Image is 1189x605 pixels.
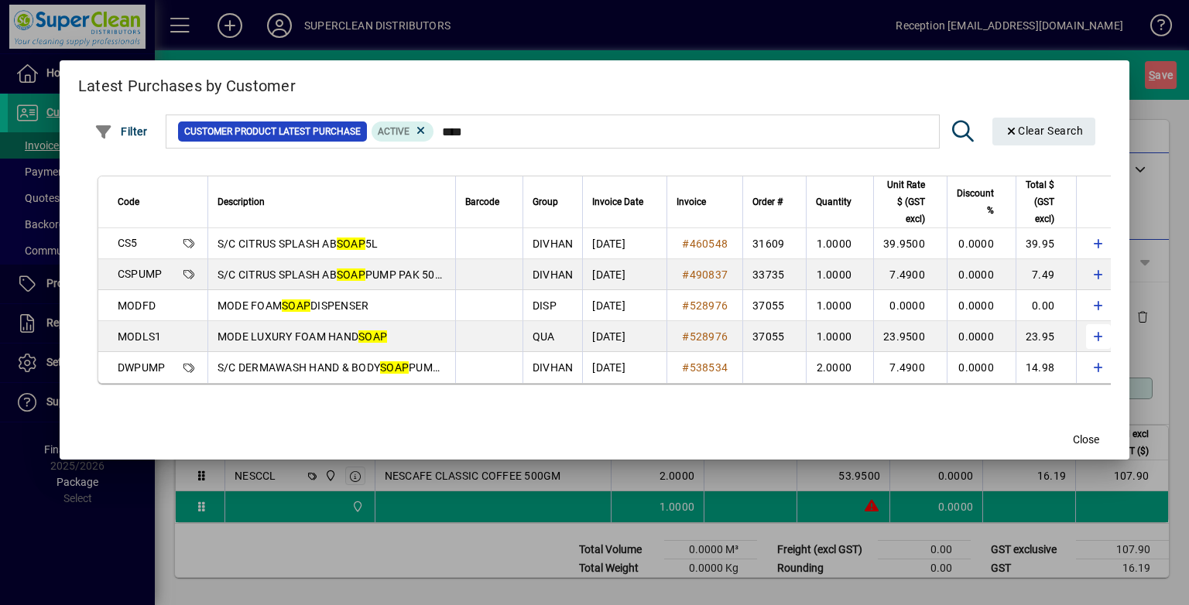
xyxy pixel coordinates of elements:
td: [DATE] [582,259,666,290]
td: 0.00 [1016,290,1076,321]
div: Quantity [816,193,865,210]
div: Description [218,193,446,210]
span: Group [533,193,558,210]
span: 528976 [690,299,728,312]
span: MODLS1 [118,330,162,343]
span: S/C CITRUS SPLASH AB 5L [218,238,379,250]
td: [DATE] [582,228,666,259]
em: SOAP [282,299,310,312]
a: #490837 [677,266,733,283]
td: 0.0000 [947,290,1016,321]
span: Code [118,193,139,210]
span: # [682,299,689,312]
em: SOAP [337,238,365,250]
td: 7.4900 [873,352,947,383]
span: # [682,268,689,281]
td: 31609 [742,228,806,259]
td: 39.9500 [873,228,947,259]
span: DWPUMP [118,361,166,374]
span: DIVHAN [533,361,574,374]
em: SOAP [380,361,409,374]
td: 37055 [742,290,806,321]
a: #528976 [677,328,733,345]
td: 0.0000 [947,352,1016,383]
td: 0.0000 [947,321,1016,352]
mat-chip: Product Activation Status: Active [372,121,433,142]
span: Quantity [816,193,851,210]
span: CS5 [118,237,138,249]
span: DIVHAN [533,238,574,250]
span: S/C DERMAWASH HAND & BODY PUMP PAK 500ML [218,361,501,374]
div: Invoice [677,193,733,210]
div: Order # [752,193,797,210]
td: 1.0000 [806,228,873,259]
em: SOAP [358,330,387,343]
span: MODE LUXURY FOAM HAND [218,330,387,343]
span: Invoice [677,193,706,210]
div: Unit Rate $ (GST excl) [883,176,939,227]
span: # [682,361,689,374]
td: 14.98 [1016,352,1076,383]
td: 0.0000 [947,228,1016,259]
span: # [682,238,689,250]
span: Discount % [957,185,994,219]
span: Filter [94,125,148,138]
span: Unit Rate $ (GST excl) [883,176,925,227]
span: Active [378,126,409,137]
span: # [682,330,689,343]
td: [DATE] [582,352,666,383]
td: 7.49 [1016,259,1076,290]
em: SOAP [337,268,365,281]
span: 490837 [690,268,728,281]
h2: Latest Purchases by Customer [60,60,1129,105]
button: Filter [91,118,152,145]
a: #528976 [677,297,733,314]
div: Discount % [957,185,1008,219]
td: 1.0000 [806,321,873,352]
span: MODFD [118,299,156,312]
span: Total $ (GST excl) [1026,176,1054,227]
td: [DATE] [582,321,666,352]
span: MODE FOAM DISPENSER [218,299,369,312]
span: Order # [752,193,783,210]
td: 0.0000 [873,290,947,321]
span: Close [1073,432,1099,448]
td: 39.95 [1016,228,1076,259]
td: [DATE] [582,290,666,321]
td: 1.0000 [806,259,873,290]
span: Description [218,193,265,210]
a: #460548 [677,235,733,252]
td: 23.95 [1016,321,1076,352]
span: 460548 [690,238,728,250]
td: 23.9500 [873,321,947,352]
td: 37055 [742,321,806,352]
span: Barcode [465,193,499,210]
span: DIVHAN [533,268,574,281]
button: Close [1061,426,1111,453]
button: Clear [992,118,1096,145]
div: Invoice Date [592,193,657,210]
td: 0.0000 [947,259,1016,290]
span: CSPUMP [118,268,163,280]
a: #538534 [677,359,733,376]
span: 538534 [690,361,728,374]
span: QUA [533,330,555,343]
td: 2.0000 [806,352,873,383]
span: DISP [533,299,557,312]
span: Invoice Date [592,193,643,210]
div: Barcode [465,193,513,210]
div: Code [118,193,198,210]
div: Total $ (GST excl) [1026,176,1068,227]
span: Clear Search [1005,125,1084,137]
div: Group [533,193,574,210]
span: S/C CITRUS SPLASH AB PUMP PAK 500ML [218,268,457,281]
td: 33735 [742,259,806,290]
td: 7.4900 [873,259,947,290]
td: 1.0000 [806,290,873,321]
span: 528976 [690,330,728,343]
span: Customer Product Latest Purchase [184,124,361,139]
